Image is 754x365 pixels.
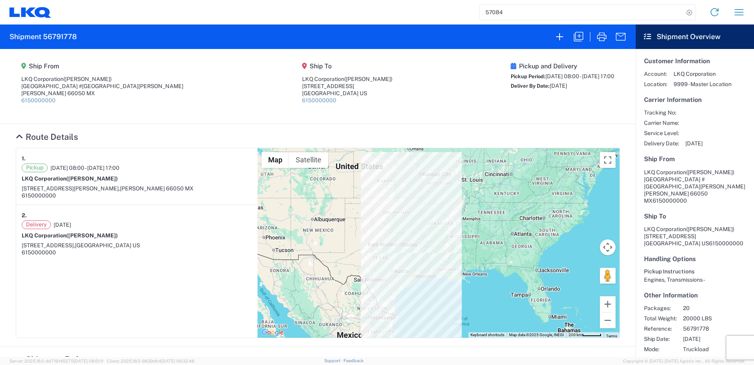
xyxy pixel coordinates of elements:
[644,356,677,363] span: Creator:
[66,232,118,239] span: ([PERSON_NAME])
[644,96,746,103] h5: Carrier Information
[50,164,119,171] span: [DATE] 08:00 - [DATE] 17:00
[644,155,746,163] h5: Ship From
[606,334,617,338] a: Terms
[644,176,745,190] span: [GEOGRAPHIC_DATA] #[GEOGRAPHIC_DATA][PERSON_NAME]
[644,226,746,247] address: [GEOGRAPHIC_DATA] US
[259,327,286,338] a: Open this area in Google Maps (opens a new window)
[22,242,75,248] span: [STREET_ADDRESS],
[343,358,364,363] a: Feedback
[22,232,118,239] strong: LKQ Corporation
[683,346,750,353] span: Truckload
[600,239,616,255] button: Map camera controls
[600,312,616,328] button: Zoom out
[107,359,194,363] span: Client: 2025.18.0-9839db4
[683,335,750,342] span: [DATE]
[644,70,667,77] span: Account:
[686,226,734,232] span: ([PERSON_NAME])
[22,249,252,256] div: 6150000000
[75,242,140,248] span: [GEOGRAPHIC_DATA] US
[22,185,120,192] span: [STREET_ADDRESS][PERSON_NAME],
[644,109,679,116] span: Tracking No:
[636,24,754,49] header: Shipment Overview
[480,5,684,20] input: Shipment, tracking or reference number
[9,32,77,41] h2: Shipment 56791778
[685,140,703,147] span: [DATE]
[600,268,616,284] button: Drag Pegman onto the map to open Street View
[644,305,677,312] span: Packages:
[600,152,616,168] button: Toggle fullscreen view
[54,221,71,228] span: [DATE]
[686,169,734,175] span: ([PERSON_NAME])
[22,175,118,182] strong: LKQ Corporation
[566,332,604,338] button: Map Scale: 200 km per 45 pixels
[9,359,103,363] span: Server: 2025.18.0-dd719145275
[674,81,732,88] span: 9999 - Master Location
[511,73,545,79] span: Pickup Period:
[644,325,677,332] span: Reference:
[644,57,746,65] h5: Customer Information
[16,132,78,142] a: Hide Details
[509,333,564,337] span: Map data ©2025 Google, INEGI
[674,70,732,77] span: LKQ Corporation
[644,81,667,88] span: Location:
[550,83,567,89] span: [DATE]
[653,198,687,204] span: 6150000000
[21,83,183,90] div: [GEOGRAPHIC_DATA] #[GEOGRAPHIC_DATA][PERSON_NAME]
[709,240,743,246] span: 6150000000
[600,296,616,312] button: Zoom in
[470,332,504,338] button: Keyboard shortcuts
[289,152,328,168] button: Show satellite imagery
[21,97,56,103] a: 6150000000
[644,255,746,263] h5: Handling Options
[302,75,392,83] div: LKQ Corporation
[683,315,750,322] span: 20000 LBS
[644,346,677,353] span: Mode:
[569,333,582,337] span: 200 km
[302,97,336,103] a: 6150000000
[261,152,289,168] button: Show street map
[21,75,183,83] div: LKQ Corporation
[22,220,51,229] span: Delivery
[161,359,194,363] span: [DATE] 09:32:48
[545,73,614,79] span: [DATE] 08:00 - [DATE] 17:00
[259,327,286,338] img: Google
[21,62,183,70] h5: Ship From
[302,83,392,90] div: [STREET_ADDRESS]
[16,354,109,364] a: Hide Details
[644,140,679,147] span: Delivery Date:
[644,268,746,275] h6: Pickup Instructions
[644,335,677,342] span: Ship Date:
[74,359,103,363] span: [DATE] 09:51:11
[511,62,614,70] h5: Pickup and Delivery
[644,169,686,175] span: LKQ Corporation
[683,325,750,332] span: 56791778
[644,226,734,239] span: LKQ Corporation [STREET_ADDRESS]
[683,356,750,363] span: Agistix Truckload Services
[120,185,194,192] span: [PERSON_NAME] 66050 MX
[302,90,392,97] div: [GEOGRAPHIC_DATA] US
[511,83,550,89] span: Deliver By Date:
[22,192,252,199] div: 6150000000
[22,164,48,172] span: Pickup
[324,358,344,363] a: Support
[63,76,112,82] span: ([PERSON_NAME])
[623,357,745,365] span: Copyright © [DATE]-[DATE] Agistix Inc., All Rights Reserved
[644,130,679,137] span: Service Level:
[644,213,746,220] h5: Ship To
[344,76,392,82] span: ([PERSON_NAME])
[302,62,392,70] h5: Ship To
[66,175,118,182] span: ([PERSON_NAME])
[644,119,679,126] span: Carrier Name:
[644,315,677,322] span: Total Weight:
[22,154,26,164] strong: 1.
[644,169,746,204] address: [PERSON_NAME] 66050 MX
[22,211,27,220] strong: 2.
[21,90,183,97] div: [PERSON_NAME] 66050 MX
[644,276,746,283] div: Engines, Transmissions -
[683,305,750,312] span: 20
[644,292,746,299] h5: Other Information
